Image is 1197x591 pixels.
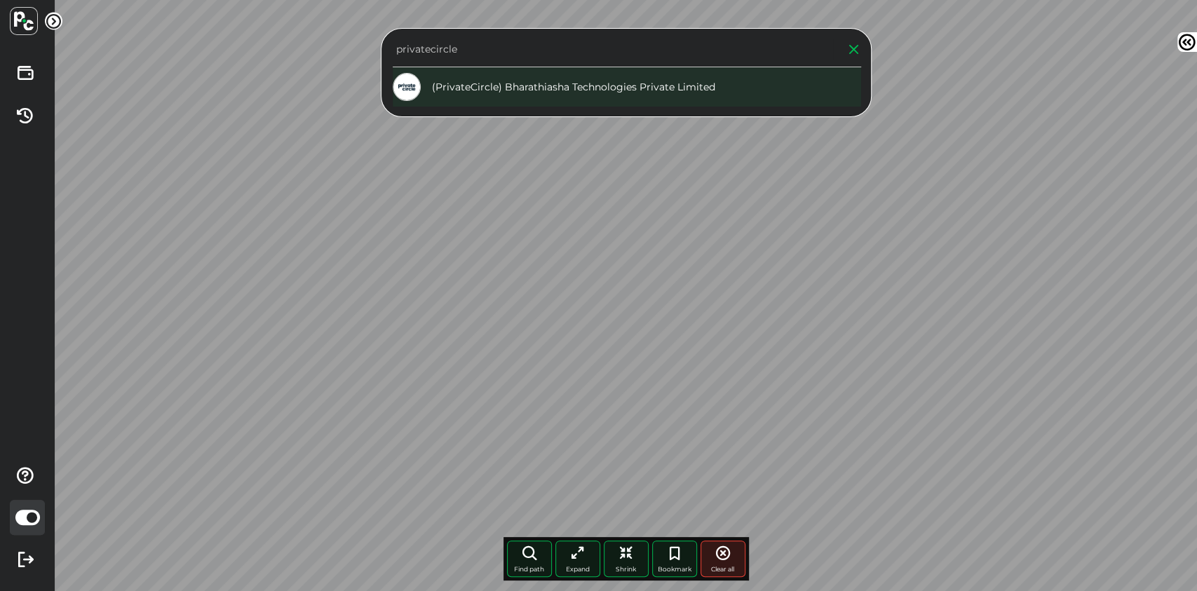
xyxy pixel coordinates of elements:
[566,565,590,573] span: Expand
[514,565,544,573] span: Find path
[616,565,636,573] span: Shrink
[393,39,833,60] input: Search for Company, Fund, HNI, Director, Shareholder, etc.
[393,73,421,101] img: (PrivateCircle) Bharathiasha Technologies Private Limited
[658,565,691,573] span: Bookmark
[393,67,861,107] div: (PrivateCircle) Bharathiasha Technologies Private Limited
[711,565,734,573] span: Clear all
[10,7,38,35] img: logo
